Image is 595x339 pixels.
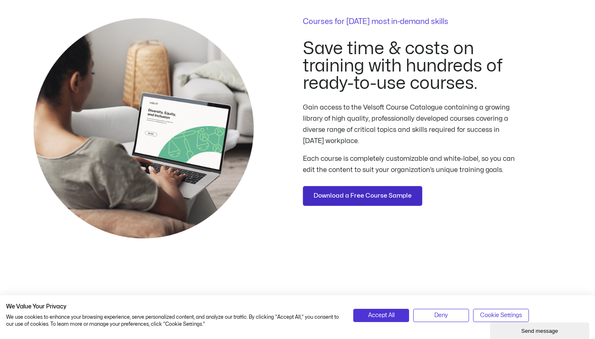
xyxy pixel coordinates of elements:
[6,303,341,310] h2: We Value Your Privacy
[303,102,517,147] p: Gain access to the Velsoft Course Catalogue containing a growing library of high quality, profess...
[368,311,395,320] span: Accept All
[480,311,522,320] span: Cookie Settings
[33,18,254,239] img: Woman on a computer taking an eLearning course
[413,309,469,322] button: Deny all cookies
[303,40,517,92] h2: Save time & costs on training with hundreds of ready-to-use courses.
[353,309,409,322] button: Accept all cookies
[314,191,412,201] span: Download a Free Course Sample
[6,314,341,328] p: We use cookies to enhance your browsing experience, serve personalized content, and analyze our t...
[303,153,517,176] p: Each course is completely customizable and white-label, so you can edit the content to suit your ...
[473,309,529,322] button: Adjust cookie preferences
[490,321,591,339] iframe: chat widget
[303,186,422,206] a: Download a Free Course Sample
[303,18,448,26] p: Courses for [DATE] most in-demand skills
[434,311,448,320] span: Deny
